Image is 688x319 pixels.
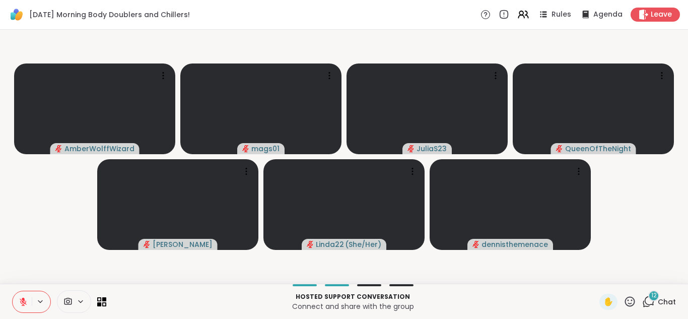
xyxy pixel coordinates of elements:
[112,301,593,311] p: Connect and share with the group
[55,145,62,152] span: audio-muted
[651,291,657,300] span: 12
[407,145,415,152] span: audio-muted
[251,144,280,154] span: mags01
[603,296,613,308] span: ✋
[8,6,25,23] img: ShareWell Logomark
[472,241,479,248] span: audio-muted
[593,10,623,20] span: Agenda
[112,292,593,301] p: Hosted support conversation
[316,239,344,249] span: Linda22
[565,144,631,154] span: QueenOfTheNight
[481,239,548,249] span: dennisthemenace
[552,10,571,20] span: Rules
[556,145,563,152] span: audio-muted
[144,241,151,248] span: audio-muted
[153,239,213,249] span: [PERSON_NAME]
[417,144,447,154] span: JuliaS23
[345,239,381,249] span: ( She/Her )
[307,241,314,248] span: audio-muted
[64,144,134,154] span: AmberWolffWizard
[658,297,676,307] span: Chat
[29,10,190,20] span: [DATE] Morning Body Doublers and Chillers!
[242,145,249,152] span: audio-muted
[651,10,672,20] span: Leave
